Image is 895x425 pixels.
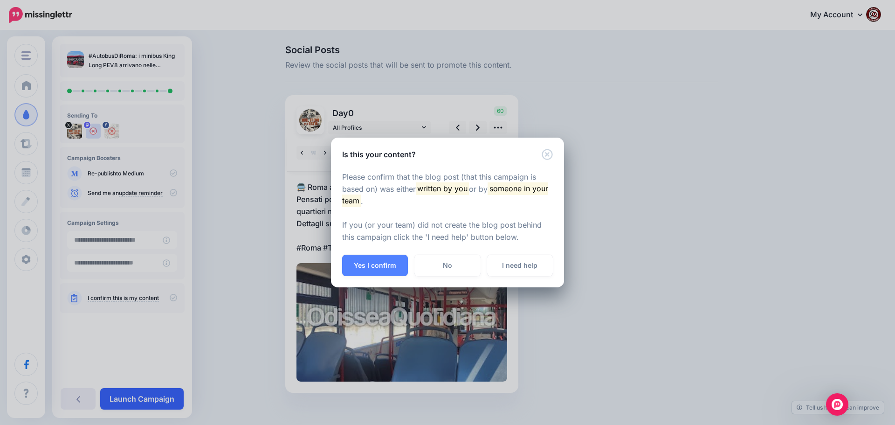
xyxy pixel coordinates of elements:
mark: someone in your team [342,182,548,207]
p: Please confirm that the blog post (that this campaign is based on) was either or by . If you (or ... [342,171,553,244]
h5: Is this your content? [342,149,416,160]
a: No [414,255,480,276]
button: Close [542,149,553,160]
button: Yes I confirm [342,255,408,276]
mark: written by you [416,182,469,195]
div: Open Intercom Messenger [826,393,848,416]
a: I need help [487,255,553,276]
